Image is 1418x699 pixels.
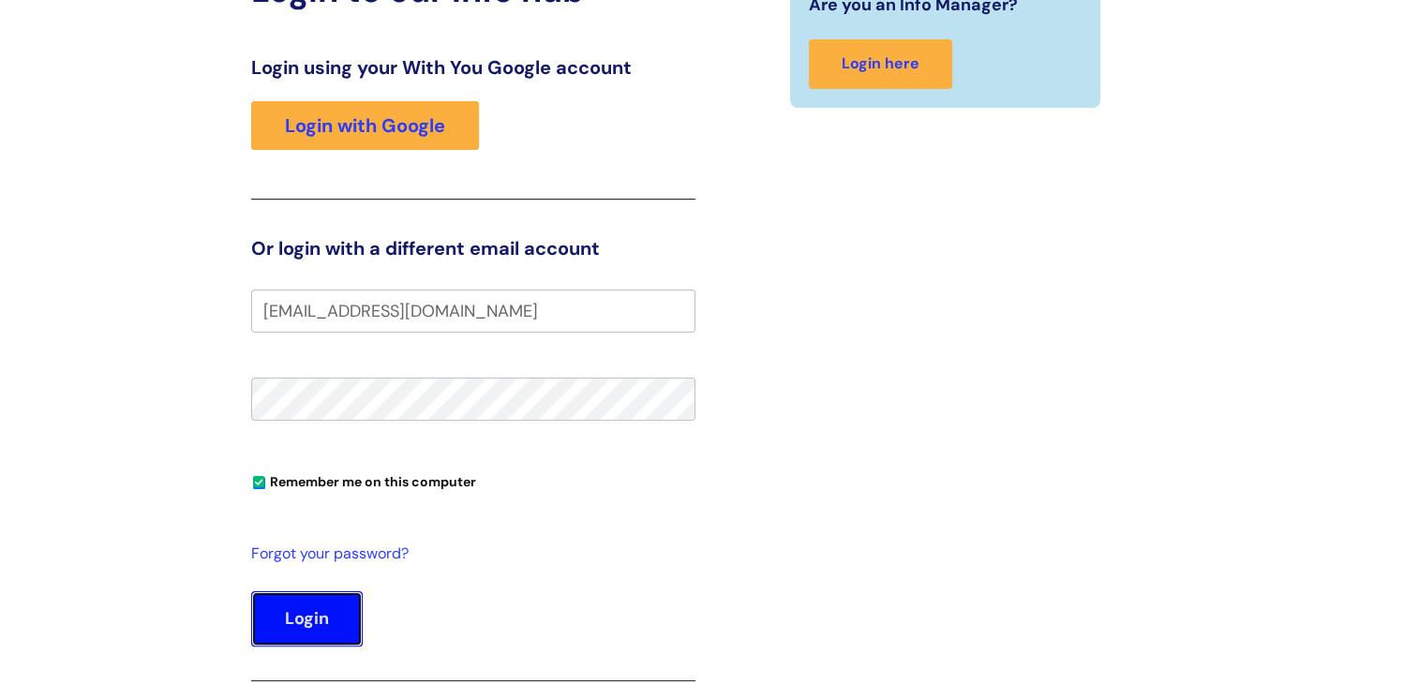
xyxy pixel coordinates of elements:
[253,477,265,489] input: Remember me on this computer
[251,237,695,260] h3: Or login with a different email account
[251,469,476,490] label: Remember me on this computer
[251,101,479,150] a: Login with Google
[251,466,695,496] div: You can uncheck this option if you're logging in from a shared device
[809,39,952,89] a: Login here
[251,541,686,568] a: Forgot your password?
[251,56,695,79] h3: Login using your With You Google account
[251,591,363,646] button: Login
[251,290,695,333] input: Your e-mail address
